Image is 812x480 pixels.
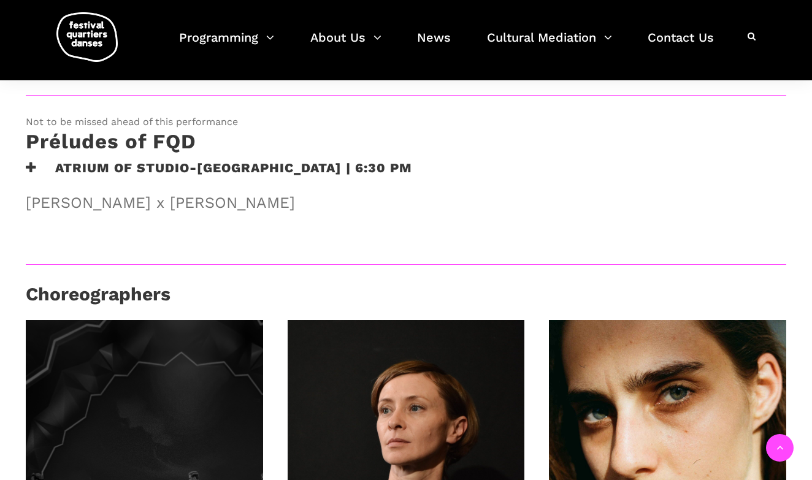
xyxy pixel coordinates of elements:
h3: Atrium of Studio-[GEOGRAPHIC_DATA] | 6:30 PM [26,160,412,191]
img: logo-fqd-med [56,12,118,62]
span: [PERSON_NAME] x [PERSON_NAME] [26,191,524,215]
a: Programming [179,27,274,63]
span: Not to be missed ahead of this performance [26,114,786,130]
a: News [417,27,451,63]
a: About Us [310,27,381,63]
a: Contact Us [648,27,714,63]
a: Cultural Mediation [487,27,612,63]
h3: Choreographers [26,283,170,314]
h1: Préludes of FQD [26,129,196,160]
